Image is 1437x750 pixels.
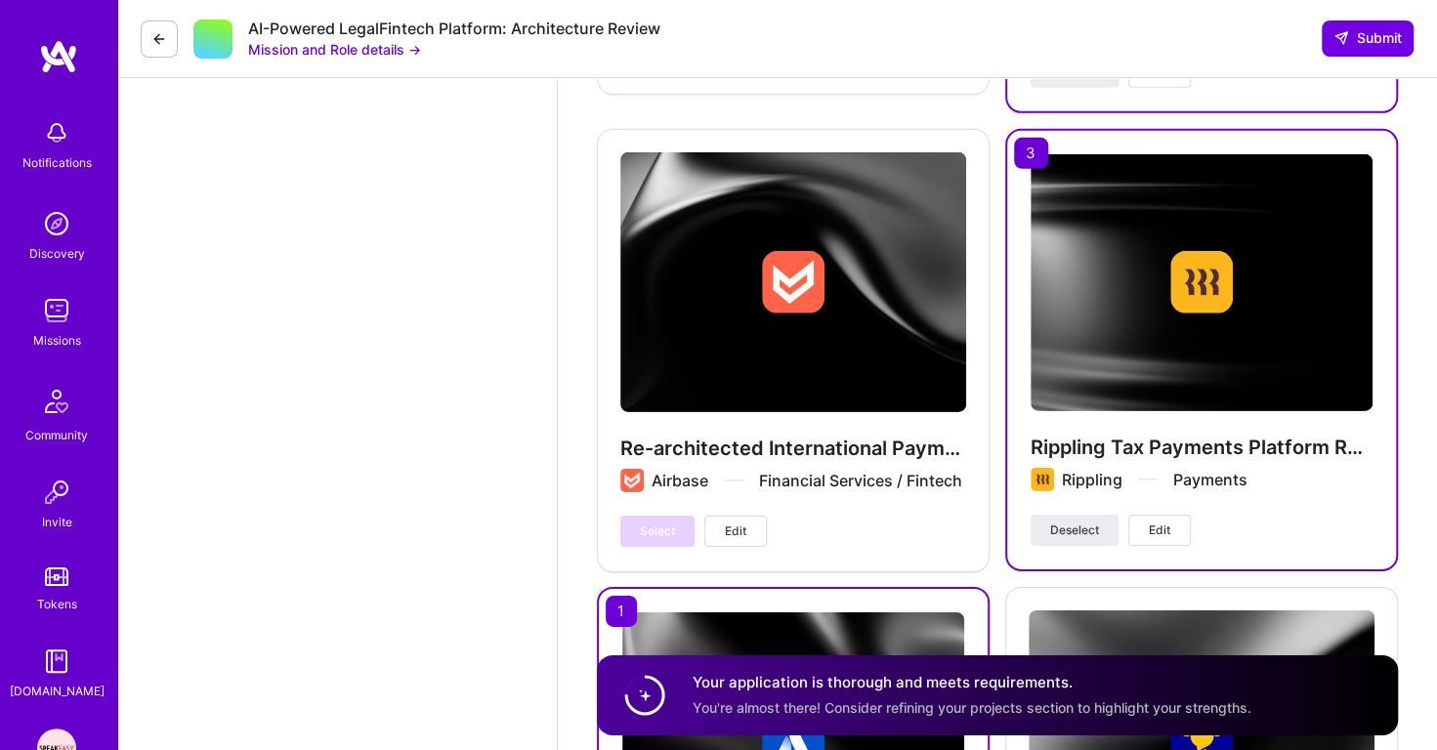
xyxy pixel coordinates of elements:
img: Invite [37,473,76,512]
button: Edit [1128,515,1191,546]
img: bell [37,113,76,152]
span: Deselect [1050,521,1099,539]
img: Company logo [1170,251,1233,313]
img: tokens [45,567,68,586]
button: Mission and Role details → [248,39,421,60]
button: Edit [704,516,767,547]
button: Deselect [1031,515,1119,546]
div: AI-Powered LegalFintech Platform: Architecture Review [248,19,660,39]
img: logo [39,39,78,74]
div: Invite [42,512,72,532]
img: teamwork [37,291,76,330]
i: icon LeftArrowDark [151,31,167,47]
div: Rippling Payments [1062,469,1247,490]
span: Submit [1333,28,1402,48]
img: guide book [37,642,76,681]
div: Discovery [29,243,85,264]
div: Missions [33,330,81,351]
span: You're almost there! Consider refining your projects section to highlight your strengths. [693,698,1251,715]
span: Edit [1149,521,1170,539]
button: Submit [1322,21,1414,56]
img: Company logo [1031,468,1054,491]
img: Community [33,378,80,425]
img: discovery [37,204,76,243]
h4: Rippling Tax Payments Platform Re-architecture [1031,435,1373,460]
h4: Your application is thorough and meets requirements. [693,672,1251,692]
div: Tokens [37,594,77,614]
span: Edit [725,522,746,540]
i: icon SendLight [1333,30,1349,46]
img: divider [1138,479,1158,480]
div: Notifications [22,152,92,173]
div: [DOMAIN_NAME] [10,681,105,701]
img: cover [1031,154,1373,411]
div: Community [25,425,88,445]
